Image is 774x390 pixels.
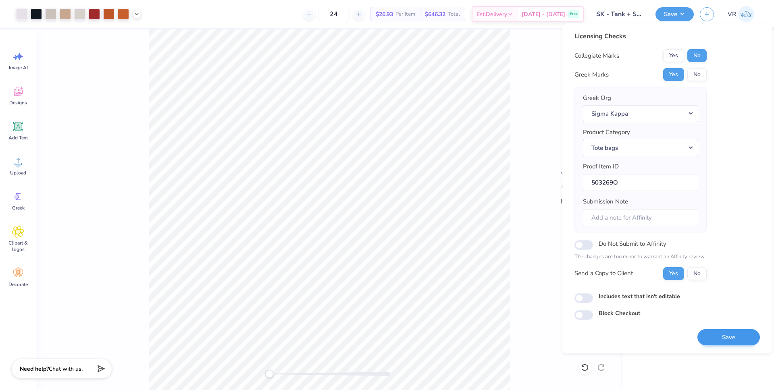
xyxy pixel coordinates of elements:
span: Designs [9,100,27,106]
span: Free [570,11,578,17]
div: Accessibility label [265,370,273,378]
span: Decorate [8,281,28,288]
div: Greek Marks [574,70,609,79]
span: Greek [12,205,25,211]
label: Includes text that isn't editable [599,292,680,301]
img: Vincent Roxas [738,6,754,22]
button: Save [655,7,694,21]
span: $646.32 [425,10,445,19]
label: Proof Item ID [583,162,619,171]
button: No [687,267,707,280]
span: Upload [10,170,26,176]
span: Clipart & logos [5,240,31,253]
input: Add a note for Affinity [583,209,698,226]
input: Untitled Design [590,6,649,22]
span: [DATE] - [DATE] [522,10,565,19]
input: – – [318,7,350,21]
a: VR [724,6,758,22]
button: Sigma Kappa [583,106,698,122]
div: Send a Copy to Client [574,269,633,278]
button: Yes [663,267,684,280]
button: No [687,49,707,62]
button: Yes [663,49,684,62]
span: Total [448,10,460,19]
label: Product Category [583,128,630,137]
label: Submission Note [583,197,628,206]
p: The changes are too minor to warrant an Affinity review. [574,253,707,261]
span: $26.93 [376,10,393,19]
span: Est. Delivery [476,10,507,19]
label: Do Not Submit to Affinity [599,239,666,249]
button: Yes [663,68,684,81]
span: VR [728,10,736,19]
div: Licensing Checks [574,31,707,41]
button: Save [697,329,760,346]
strong: Need help? [20,365,49,373]
div: Collegiate Marks [574,51,619,60]
button: No [687,68,707,81]
span: Per Item [395,10,415,19]
label: Greek Org [583,93,611,103]
span: Chat with us. [49,365,83,373]
span: Add Text [8,135,28,141]
label: Block Checkout [599,309,640,317]
button: Tote bags [583,140,698,156]
span: Image AI [9,64,28,71]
